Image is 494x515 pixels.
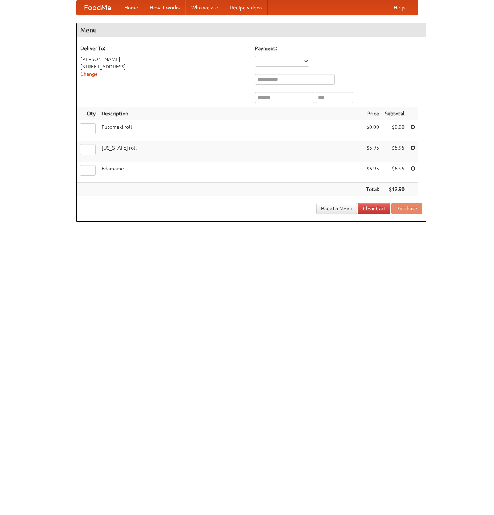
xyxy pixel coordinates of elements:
[80,45,248,52] h5: Deliver To:
[382,107,407,120] th: Subtotal
[391,203,422,214] button: Purchase
[80,71,98,77] a: Change
[99,141,363,162] td: [US_STATE] roll
[363,107,382,120] th: Price
[382,162,407,183] td: $6.95
[363,141,382,162] td: $5.95
[77,0,119,15] a: FoodMe
[77,107,99,120] th: Qty
[363,162,382,183] td: $6.95
[99,162,363,183] td: Edamame
[77,23,426,37] h4: Menu
[363,183,382,196] th: Total:
[144,0,185,15] a: How it works
[224,0,268,15] a: Recipe videos
[80,56,248,63] div: [PERSON_NAME]
[382,183,407,196] th: $12.90
[358,203,390,214] a: Clear Cart
[99,120,363,141] td: Futomaki roll
[363,120,382,141] td: $0.00
[316,203,357,214] a: Back to Menu
[388,0,410,15] a: Help
[119,0,144,15] a: Home
[185,0,224,15] a: Who we are
[99,107,363,120] th: Description
[80,63,248,70] div: [STREET_ADDRESS]
[255,45,422,52] h5: Payment:
[382,141,407,162] td: $5.95
[382,120,407,141] td: $0.00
